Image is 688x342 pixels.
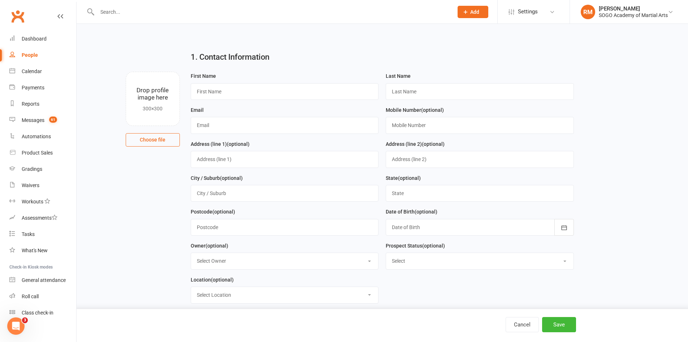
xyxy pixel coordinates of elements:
label: Prospect Status [386,242,445,250]
a: Messages 61 [9,112,76,128]
div: Class check-in [22,310,53,316]
input: Address (line 2) [386,151,574,168]
a: Automations [9,128,76,145]
label: Email [191,106,204,114]
spang: (optional) [398,175,421,181]
div: Payments [22,85,44,90]
a: Product Sales [9,145,76,161]
div: Messages [22,117,44,123]
spang: (optional) [422,141,445,147]
a: Waivers [9,177,76,194]
label: Mobile Number [386,106,444,114]
span: 3 [22,317,28,323]
button: Add [458,6,488,18]
a: People [9,47,76,63]
span: Settings [518,4,538,20]
div: Dashboard [22,36,47,42]
a: Class kiosk mode [9,305,76,321]
label: Address (line 1) [191,140,250,148]
input: City / Suburb [191,185,379,202]
input: First Name [191,83,379,100]
div: General attendance [22,277,66,283]
a: Reports [9,96,76,112]
a: Assessments [9,210,76,226]
h2: 1. Contact Information [191,53,574,62]
span: 61 [49,117,57,123]
div: What's New [22,248,48,253]
spang: (optional) [220,175,243,181]
spang: (optional) [227,141,250,147]
a: Payments [9,80,76,96]
label: First Name [191,72,216,80]
div: Gradings [22,166,42,172]
input: Address (line 1) [191,151,379,168]
a: Clubworx [9,7,27,25]
spang: (optional) [421,107,444,113]
div: Tasks [22,231,35,237]
a: General attendance kiosk mode [9,272,76,288]
input: Postcode [191,219,379,236]
button: Save [542,317,576,332]
div: Roll call [22,294,39,299]
button: Choose file [126,133,180,146]
a: Dashboard [9,31,76,47]
div: Waivers [22,182,39,188]
div: People [22,52,38,58]
a: Tasks [9,226,76,242]
label: State [386,174,421,182]
spang: (optional) [422,243,445,249]
label: Last Name [386,72,411,80]
label: Owner [191,242,228,250]
div: Reports [22,101,39,107]
div: Calendar [22,68,42,74]
spang: (optional) [212,209,235,215]
input: Mobile Number [386,117,574,134]
spang: (optional) [211,277,234,283]
a: Roll call [9,288,76,305]
label: City / Suburb [191,174,243,182]
spang: (optional) [205,243,228,249]
label: Date of Birth [386,208,437,216]
input: State [386,185,574,202]
label: Address (line 2) [386,140,445,148]
input: Email [191,117,379,134]
div: Workouts [22,199,43,204]
iframe: Intercom live chat [7,317,25,335]
div: [PERSON_NAME] [599,5,668,12]
spang: (optional) [415,209,437,215]
a: What's New [9,242,76,259]
button: Cancel [506,317,539,332]
label: Postcode [191,208,235,216]
div: RM [581,5,595,19]
div: Product Sales [22,150,53,156]
input: Last Name [386,83,574,100]
input: Search... [95,7,448,17]
div: Automations [22,134,51,139]
a: Gradings [9,161,76,177]
div: SOGO Academy of Martial Arts [599,12,668,18]
span: Add [470,9,479,15]
div: Assessments [22,215,57,221]
a: Workouts [9,194,76,210]
a: Calendar [9,63,76,80]
label: Location [191,276,234,284]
